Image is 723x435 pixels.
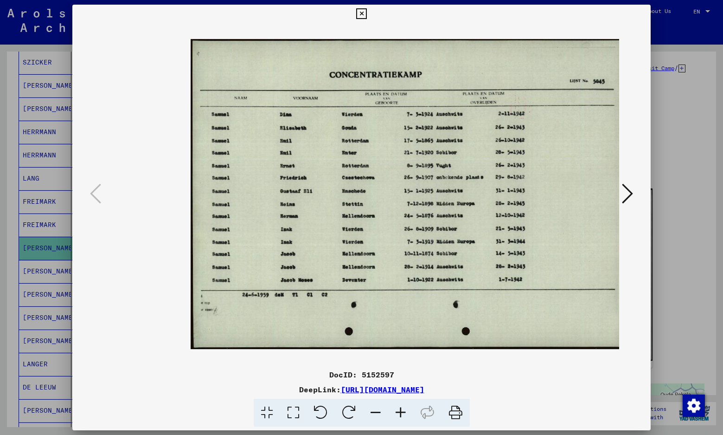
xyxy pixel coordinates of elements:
img: 001.jpg [191,39,625,349]
div: DeepLink: [72,384,651,395]
div: DocID: 5152597 [72,369,651,380]
a: [URL][DOMAIN_NAME] [341,385,424,394]
img: Change consent [683,395,705,417]
div: Change consent [682,394,704,416]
